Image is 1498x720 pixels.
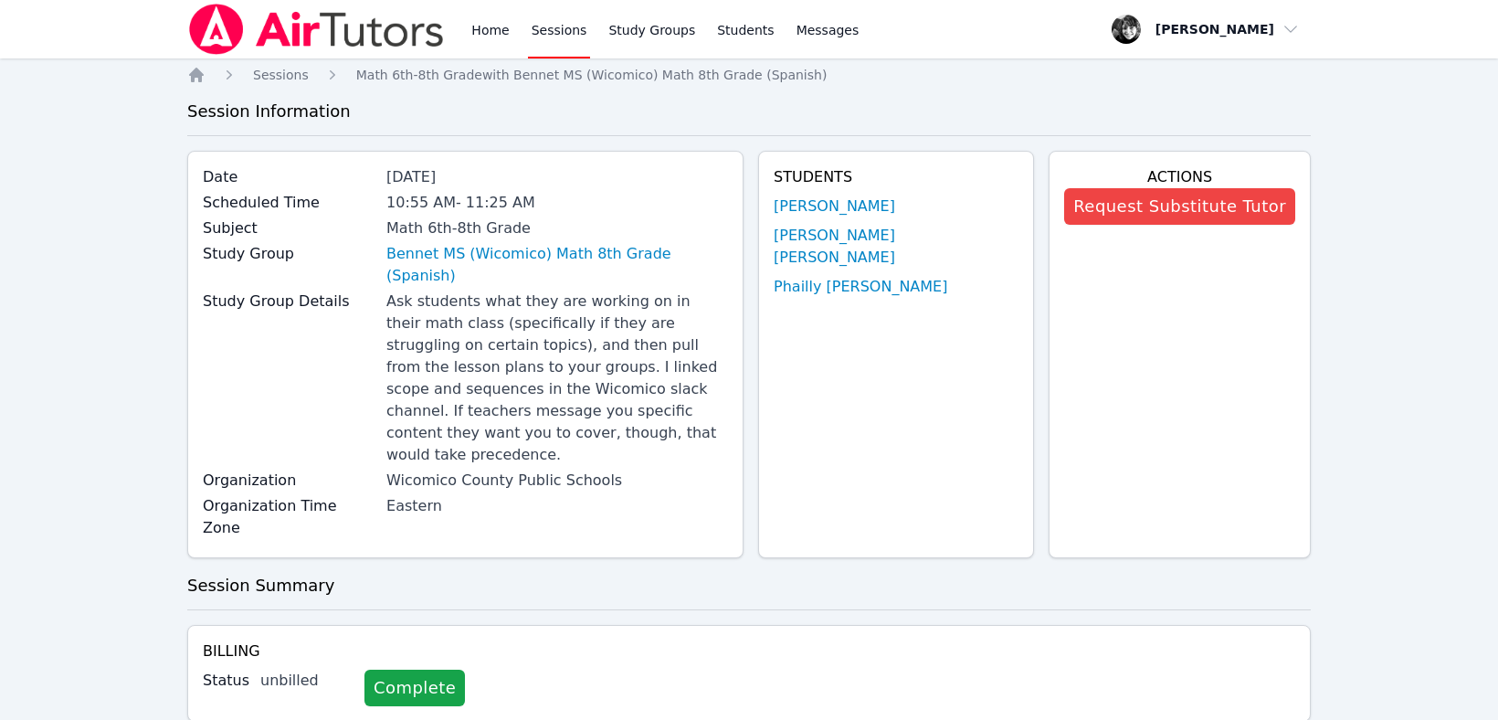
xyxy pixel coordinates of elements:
[187,4,446,55] img: Air Tutors
[774,276,947,298] a: Phailly [PERSON_NAME]
[203,670,249,692] label: Status
[386,243,728,287] a: Bennet MS (Wicomico) Math 8th Grade (Spanish)
[774,196,895,217] a: [PERSON_NAME]
[386,470,728,492] div: Wicomico County Public Schools
[774,166,1018,188] h4: Students
[356,68,828,82] span: Math 6th-8th Grade with Bennet MS (Wicomico) Math 8th Grade (Spanish)
[187,99,1311,124] h3: Session Information
[253,66,309,84] a: Sessions
[386,217,728,239] div: Math 6th-8th Grade
[386,192,728,214] div: 10:55 AM - 11:25 AM
[203,291,375,312] label: Study Group Details
[203,166,375,188] label: Date
[253,68,309,82] span: Sessions
[774,225,1018,269] a: [PERSON_NAME] [PERSON_NAME]
[203,641,1295,662] h4: Billing
[386,495,728,517] div: Eastern
[203,243,375,265] label: Study Group
[356,66,828,84] a: Math 6th-8th Gradewith Bennet MS (Wicomico) Math 8th Grade (Spanish)
[187,66,1311,84] nav: Breadcrumb
[203,192,375,214] label: Scheduled Time
[260,670,350,692] div: unbilled
[203,495,375,539] label: Organization Time Zone
[1064,188,1295,225] button: Request Substitute Tutor
[203,470,375,492] label: Organization
[203,217,375,239] label: Subject
[187,573,1311,598] h3: Session Summary
[386,291,728,466] div: Ask students what they are working on in their math class (specifically if they are struggling on...
[1064,166,1295,188] h4: Actions
[386,166,728,188] div: [DATE]
[364,670,465,706] a: Complete
[796,21,860,39] span: Messages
